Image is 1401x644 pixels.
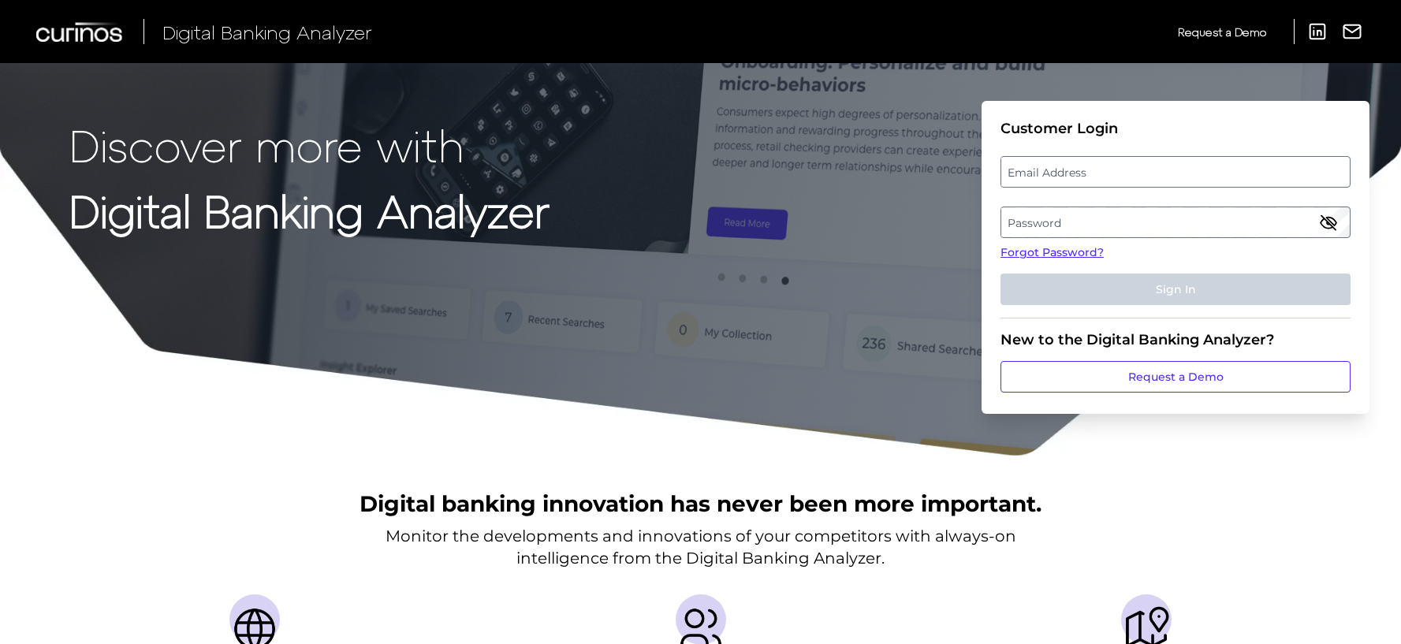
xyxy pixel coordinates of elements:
span: Digital Banking Analyzer [162,20,372,43]
div: New to the Digital Banking Analyzer? [1000,331,1351,348]
label: Password [1001,208,1349,236]
label: Email Address [1001,158,1349,186]
span: Request a Demo [1178,25,1266,39]
a: Request a Demo [1178,19,1266,45]
p: Discover more with [69,120,550,169]
h2: Digital banking innovation has never been more important. [360,489,1041,519]
img: Curinos [36,22,125,42]
p: Monitor the developments and innovations of your competitors with always-on intelligence from the... [386,525,1016,569]
a: Request a Demo [1000,361,1351,393]
div: Customer Login [1000,120,1351,137]
button: Sign In [1000,274,1351,305]
a: Forgot Password? [1000,244,1351,261]
strong: Digital Banking Analyzer [69,184,550,236]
